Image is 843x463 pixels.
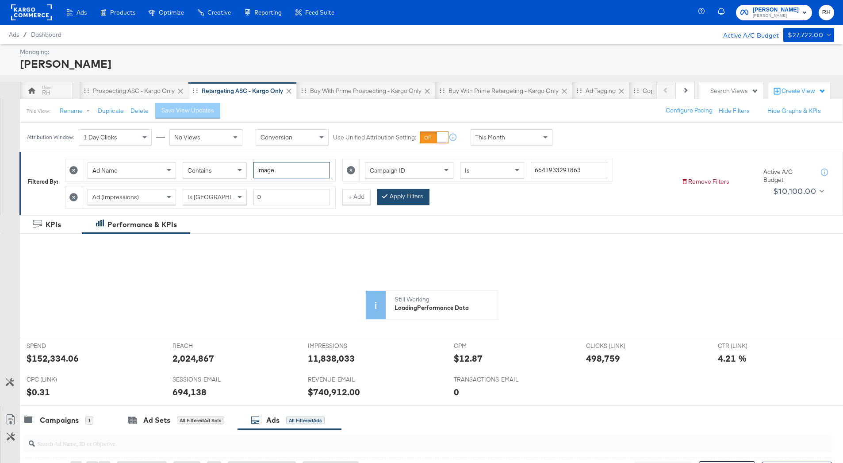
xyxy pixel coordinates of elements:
div: All Filtered Ads [286,417,325,424]
div: $27,722.00 [788,30,823,41]
input: Enter a search term [531,162,607,178]
div: Prospecting ASC - Kargo only [93,87,175,95]
span: Products [110,9,135,16]
div: Drag to reorder tab [84,88,89,93]
div: All Filtered Ad Sets [177,417,224,424]
div: Buy with Prime Retargeting - Kargo only [448,87,559,95]
a: Dashboard [31,31,61,38]
span: 1 Day Clicks [84,133,117,141]
button: Apply Filters [377,189,429,205]
div: Copy of Ad Tagging [643,87,697,95]
span: [PERSON_NAME] [753,12,799,19]
span: Ad (Impressions) [92,193,139,201]
div: This View: [27,108,50,115]
div: Attribution Window: [27,134,74,140]
button: Rename [54,103,100,119]
span: / [19,31,31,38]
button: Delete [130,107,149,115]
div: 1 [85,417,93,424]
button: Hide Graphs & KPIs [767,107,821,115]
span: Contains [188,166,212,174]
div: Drag to reorder tab [301,88,306,93]
div: Buy with Prime Prospecting - Kargo only [310,87,421,95]
button: Configure Pacing [659,103,719,119]
div: Drag to reorder tab [634,88,639,93]
button: $27,722.00 [783,28,834,42]
div: Campaigns [40,415,79,425]
div: Managing: [20,48,832,56]
span: Conversion [261,133,292,141]
span: RH [822,8,831,18]
input: Enter a search term [253,162,330,178]
button: $10,100.00 [770,184,826,198]
div: [PERSON_NAME] [20,56,832,71]
div: Performance & KPIs [107,220,177,230]
div: Create View [782,87,826,96]
span: Campaign ID [370,166,405,174]
span: Ad Name [92,166,118,174]
button: Duplicate [98,107,124,115]
div: Ad Sets [143,415,170,425]
div: Ad Tagging [586,87,616,95]
div: Active A/C Budget [714,28,779,41]
button: [PERSON_NAME][PERSON_NAME] [736,5,812,20]
div: $10,100.00 [773,185,816,198]
span: Ads [9,31,19,38]
div: Filtered By: [27,177,58,186]
div: Drag to reorder tab [440,88,444,93]
button: Hide Filters [719,107,750,115]
div: Drag to reorder tab [193,88,198,93]
div: Retargeting ASC - Kargo only [202,87,283,95]
label: Use Unified Attribution Setting: [333,133,416,142]
span: Is [465,166,470,174]
button: RH [819,5,834,20]
div: Drag to reorder tab [577,88,582,93]
div: KPIs [46,220,61,230]
span: Optimize [159,9,184,16]
span: Is [GEOGRAPHIC_DATA] [188,193,255,201]
button: Remove Filters [681,177,729,186]
span: Ads [77,9,87,16]
button: + Add [342,189,371,205]
input: Enter a number [253,189,330,205]
span: Reporting [254,9,282,16]
span: Feed Suite [305,9,334,16]
span: [PERSON_NAME] [753,5,799,15]
div: Search Views [710,87,759,95]
div: RH [42,89,50,97]
div: Ads [266,415,280,425]
span: Creative [207,9,231,16]
span: No Views [174,133,200,141]
input: Search Ad Name, ID or Objective [35,431,758,448]
div: Active A/C Budget [763,168,812,184]
span: This Month [475,133,505,141]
